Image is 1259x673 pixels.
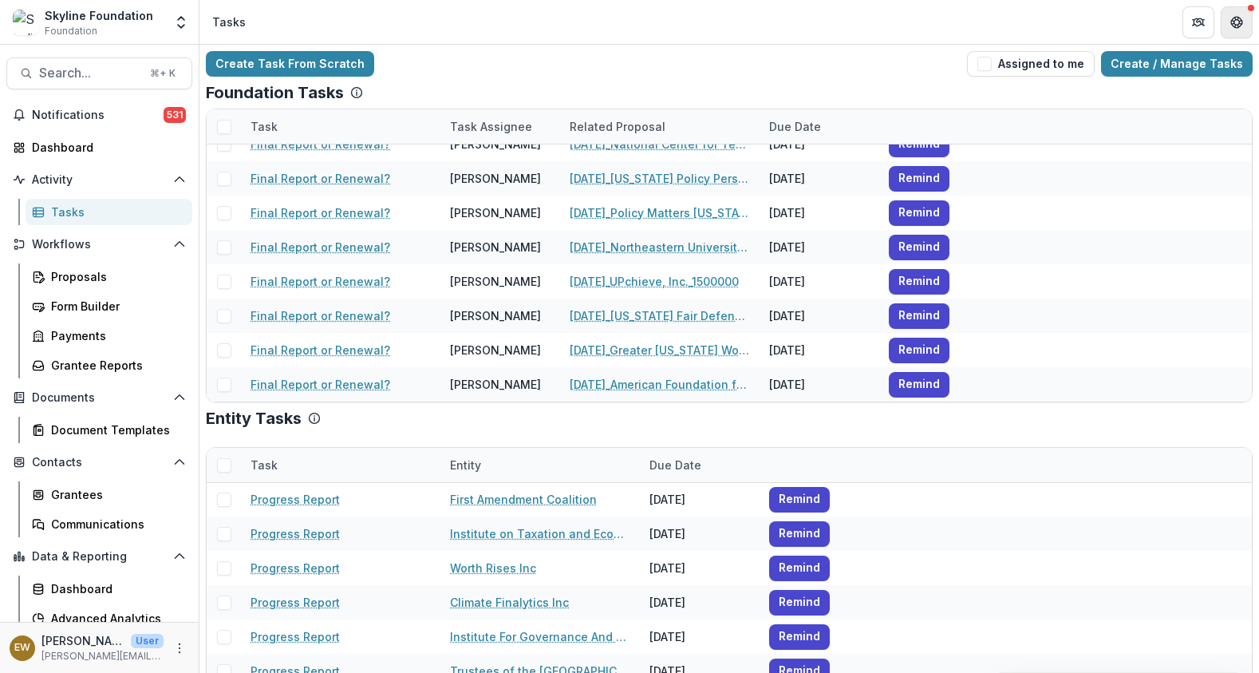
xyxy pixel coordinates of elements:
a: Document Templates [26,417,192,443]
div: Communications [51,516,180,532]
div: Document Templates [51,422,180,438]
a: Final Report or Renewal? [251,239,390,255]
div: Entity [440,448,640,482]
a: Payments [26,323,192,349]
div: Grantee Reports [51,357,180,374]
a: Communications [26,511,192,537]
button: Open Contacts [6,449,192,475]
div: Task Assignee [440,118,542,135]
button: Remind [889,269,949,295]
a: [DATE]_[US_STATE] Policy Perspective Inc_250000 [570,170,750,187]
div: [DATE] [760,367,879,402]
button: Assigned to me [967,51,1095,77]
div: Related Proposal [560,109,760,144]
div: Tasks [212,14,246,30]
button: More [170,639,189,658]
a: Form Builder [26,293,192,319]
a: Worth Rises Inc [450,560,536,576]
button: Remind [889,372,949,398]
div: Proposals [51,268,180,285]
button: Remind [889,200,949,226]
div: Tasks [51,204,180,220]
a: Final Report or Renewal? [251,204,390,221]
a: [DATE]_Greater [US_STATE] Worker Center (Fe y Justicia)_250000 [570,342,750,358]
p: Foundation Tasks [206,83,344,102]
a: Institute For Governance And Sustainable Development Inc [450,628,630,645]
div: Grantees [51,486,180,503]
div: Dashboard [32,139,180,156]
div: [PERSON_NAME] [450,273,541,290]
div: [PERSON_NAME] [450,170,541,187]
a: Final Report or Renewal? [251,170,390,187]
button: Remind [769,556,830,581]
button: Remind [769,624,830,650]
div: [DATE] [640,585,760,620]
div: Due Date [760,118,831,135]
a: Advanced Analytics [26,605,192,631]
p: User [131,634,164,648]
a: Dashboard [26,576,192,602]
button: Remind [889,235,949,260]
a: Tasks [26,199,192,225]
span: Search... [39,65,140,81]
button: Notifications531 [6,102,192,128]
div: [DATE] [760,161,879,196]
nav: breadcrumb [206,10,252,34]
button: Open Data & Reporting [6,544,192,569]
div: Related Proposal [560,118,675,135]
div: Due Date [760,109,879,144]
div: Task Assignee [440,109,560,144]
button: Remind [769,521,830,547]
span: 531 [164,107,186,123]
button: Open entity switcher [170,6,192,38]
a: Final Report or Renewal? [251,376,390,393]
div: [DATE] [640,517,760,551]
a: Final Report or Renewal? [251,273,390,290]
div: [PERSON_NAME] [450,204,541,221]
span: Workflows [32,238,167,251]
div: [DATE] [760,264,879,299]
a: [DATE]_[US_STATE] Fair Defense Project_250000 [570,307,750,324]
a: Final Report or Renewal? [251,307,390,324]
div: ⌘ + K [147,65,179,82]
div: [DATE] [760,196,879,230]
div: [DATE] [640,620,760,654]
p: [PERSON_NAME][EMAIL_ADDRESS][DOMAIN_NAME] [41,649,164,663]
div: Task [241,457,287,473]
button: Remind [889,166,949,192]
button: Get Help [1221,6,1253,38]
a: Create Task From Scratch [206,51,374,77]
button: Open Workflows [6,232,192,257]
img: Skyline Foundation [13,10,38,35]
a: Climate Finalytics Inc [450,594,569,611]
div: Task [241,118,287,135]
a: Progress Report [251,525,340,542]
div: Eddie Whitfield [14,643,30,653]
div: Dashboard [51,580,180,597]
span: Contacts [32,456,167,469]
a: Create / Manage Tasks [1101,51,1253,77]
div: Due Date [640,448,760,482]
a: Progress Report [251,491,340,508]
button: Search... [6,57,192,89]
div: Entity [440,457,491,473]
span: Documents [32,391,167,405]
span: Data & Reporting [32,550,167,564]
div: [DATE] [760,333,879,367]
a: Progress Report [251,594,340,611]
div: [DATE] [760,299,879,333]
button: Remind [769,590,830,616]
div: [PERSON_NAME] [450,376,541,393]
a: Progress Report [251,560,340,576]
a: [DATE]_UPchieve, Inc._1500000 [570,273,739,290]
button: Remind [889,303,949,329]
div: Task [241,448,440,482]
div: [PERSON_NAME] [450,239,541,255]
a: Grantee Reports [26,352,192,378]
div: Due Date [640,457,711,473]
div: Skyline Foundation [45,7,153,24]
